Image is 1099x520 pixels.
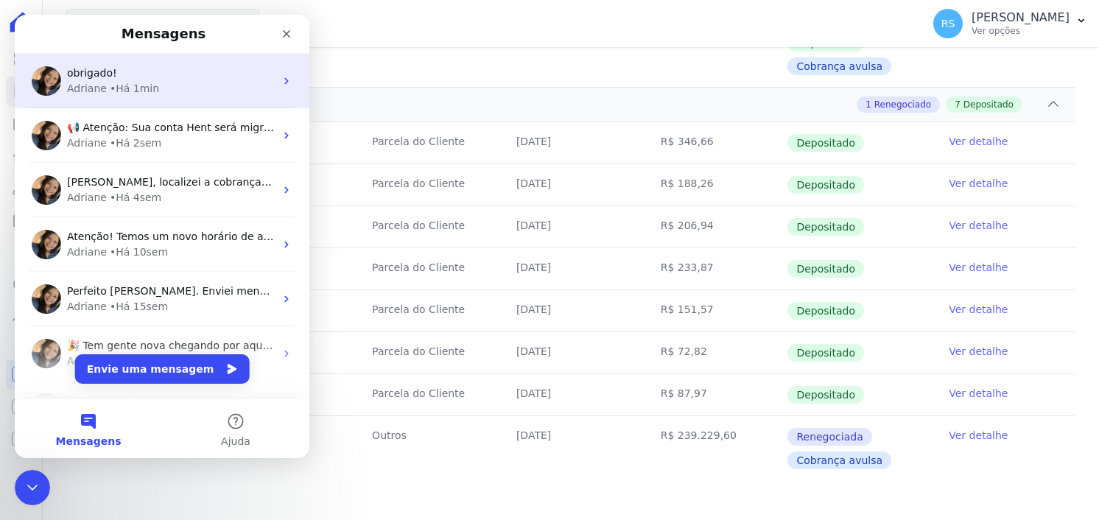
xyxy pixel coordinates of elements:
span: Depositado [787,302,864,320]
span: Boa tarde, [PERSON_NAME]! O pagamento foi efetivado, sim. Realizei a sincronização do sistema, e ... [52,379,968,391]
div: Adriane [52,121,92,136]
td: [DATE] [499,416,643,481]
a: Ver detalhe [949,218,1008,233]
a: Ver detalhe [949,344,1008,359]
p: Ver opções [972,25,1070,37]
img: Profile image for Adriane [17,215,46,245]
button: Envie uma mensagem [60,340,235,369]
div: • Há 16sem [95,339,153,354]
td: Parcela do Cliente [354,332,499,373]
td: [DATE] [499,164,643,205]
div: • Há 4sem [95,175,147,191]
span: obrigado! [52,52,102,64]
div: • Há 2sem [95,121,147,136]
a: Ver detalhe [949,386,1008,401]
span: Cobrança avulsa [787,452,891,469]
div: Adriane [52,284,92,300]
td: Parcela do Cliente [354,248,499,289]
div: • Há 1min [95,66,144,82]
span: [PERSON_NAME], localizei a cobrança. Esta associada a esta parcela: [URL][DOMAIN_NAME] ​ [52,161,530,173]
td: Parcela do Cliente [354,206,499,247]
p: [PERSON_NAME] [972,10,1070,25]
span: Renegociado [874,98,931,111]
span: RS [941,18,955,29]
td: R$ 233,87 [643,248,787,289]
span: Depositado [787,218,864,236]
span: Depositado [787,344,864,362]
img: Profile image for Adriane [17,52,46,81]
td: R$ 151,57 [643,290,787,331]
td: R$ 4.347,32 [643,22,787,87]
span: Depositado [963,98,1014,111]
td: [DATE] [499,290,643,331]
div: Adriane [52,175,92,191]
img: Profile image for Adriane [17,324,46,354]
td: R$ 72,82 [643,332,787,373]
span: 7 [955,98,961,111]
span: 1 [865,98,871,111]
a: Ver detalhe [949,134,1008,149]
td: R$ 188,26 [643,164,787,205]
td: Parcela do Cliente [354,374,499,415]
a: Ver detalhe [949,260,1008,275]
td: [DATE] [499,332,643,373]
img: Profile image for Adriane [17,161,46,190]
span: Depositado [787,176,864,194]
div: Adriane [52,230,92,245]
td: [DATE] [499,22,643,87]
iframe: Intercom live chat [15,15,309,458]
td: Parcela do Cliente [354,164,499,205]
span: Depositado [787,386,864,404]
td: R$ 87,97 [643,374,787,415]
td: R$ 239.229,60 [643,416,787,481]
span: Mensagens [41,421,107,432]
div: Adriane [52,339,92,354]
div: • Há 10sem [95,230,153,245]
span: Cobrança avulsa [787,57,891,75]
td: R$ 206,94 [643,206,787,247]
span: Renegociada [787,428,871,446]
div: • Há 15sem [95,284,153,300]
td: R$ 346,66 [643,122,787,164]
a: Ver detalhe [949,176,1008,191]
img: Profile image for Suporte [17,379,46,408]
button: Ajuda [147,384,295,443]
span: Depositado [787,134,864,152]
button: RS [PERSON_NAME] Ver opções [921,3,1099,44]
a: Ver detalhe [949,428,1008,443]
td: Outros [354,416,499,481]
span: Ajuda [206,421,236,432]
td: Parcela do Cliente [354,122,499,164]
div: Adriane [52,66,92,82]
span: Perfeito [PERSON_NAME]. Enviei mensagem para ela pedindo atenção no e-mail enviado. =) [52,270,530,282]
td: [DATE] [499,374,643,415]
td: [DATE] [499,122,643,164]
span: Depositado [787,260,864,278]
td: [DATE] [499,206,643,247]
img: Profile image for Adriane [17,270,46,299]
button: Lumini Clube Residencial [66,9,259,37]
iframe: Intercom live chat [15,470,50,505]
td: [DATE] [499,248,643,289]
a: Ver detalhe [949,302,1008,317]
td: Parcela do Cliente [354,290,499,331]
img: Profile image for Adriane [17,106,46,136]
td: Outros [354,22,499,87]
